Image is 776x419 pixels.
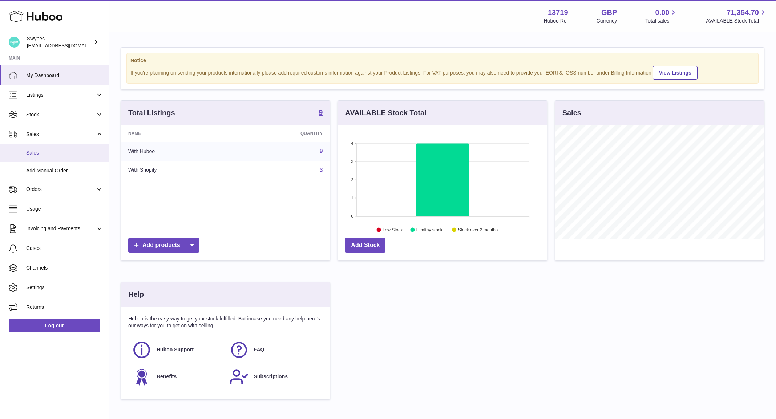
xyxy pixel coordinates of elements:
strong: 9 [319,109,323,116]
a: 9 [319,148,323,154]
div: If you're planning on sending your products internationally please add required customs informati... [130,65,755,80]
a: 71,354.70 AVAILABLE Stock Total [706,8,767,24]
text: 4 [351,141,353,145]
span: Subscriptions [254,373,288,380]
strong: Notice [130,57,755,64]
text: Healthy stock [416,227,443,232]
span: Listings [26,92,96,99]
a: View Listings [653,66,698,80]
th: Quantity [234,125,330,142]
a: 0.00 Total sales [645,8,678,24]
span: Add Manual Order [26,167,103,174]
th: Name [121,125,234,142]
text: 2 [351,177,353,182]
a: Log out [9,319,100,332]
strong: GBP [601,8,617,17]
p: Huboo is the easy way to get your stock fulfilled. But incase you need any help here's our ways f... [128,315,323,329]
td: With Shopify [121,161,234,180]
span: Huboo Support [157,346,194,353]
span: FAQ [254,346,264,353]
div: Swypes [27,35,92,49]
span: Sales [26,149,103,156]
text: 1 [351,196,353,200]
a: 9 [319,109,323,117]
span: Usage [26,205,103,212]
div: Huboo Ref [544,17,568,24]
h3: AVAILABLE Stock Total [345,108,426,118]
span: AVAILABLE Stock Total [706,17,767,24]
span: My Dashboard [26,72,103,79]
td: With Huboo [121,142,234,161]
span: Total sales [645,17,678,24]
span: Channels [26,264,103,271]
span: Sales [26,131,96,138]
a: Add products [128,238,199,253]
a: Subscriptions [229,367,319,387]
span: Benefits [157,373,177,380]
span: 71,354.70 [727,8,759,17]
text: 3 [351,159,353,164]
span: Returns [26,304,103,311]
a: Add Stock [345,238,385,253]
span: Cases [26,245,103,252]
text: 0 [351,214,353,218]
h3: Sales [562,108,581,118]
strong: 13719 [548,8,568,17]
a: Huboo Support [132,340,222,360]
text: Stock over 2 months [458,227,498,232]
span: Settings [26,284,103,291]
h3: Help [128,290,144,299]
div: Currency [597,17,617,24]
span: Invoicing and Payments [26,225,96,232]
a: Benefits [132,367,222,387]
h3: Total Listings [128,108,175,118]
span: Stock [26,111,96,118]
span: Orders [26,186,96,193]
span: [EMAIL_ADDRESS][DOMAIN_NAME] [27,43,107,48]
text: Low Stock [383,227,403,232]
img: hello@swypes.co.uk [9,37,20,48]
a: FAQ [229,340,319,360]
span: 0.00 [655,8,670,17]
a: 3 [319,167,323,173]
